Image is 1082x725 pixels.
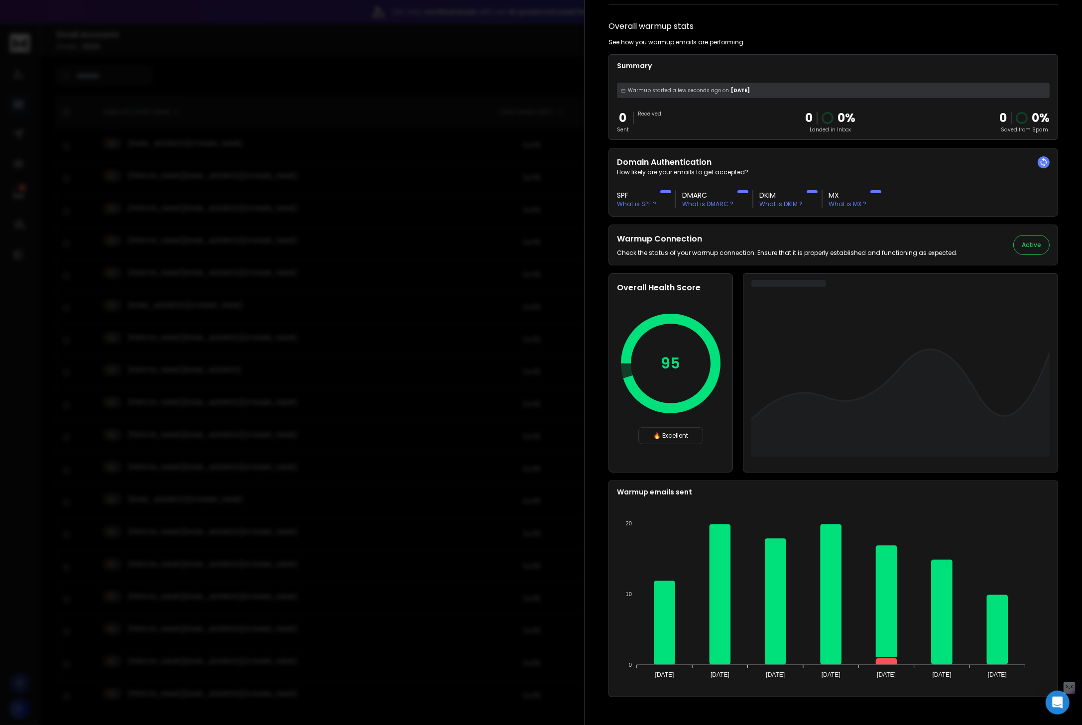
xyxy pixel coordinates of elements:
h3: DKIM [759,190,803,200]
tspan: [DATE] [933,671,952,678]
tspan: [DATE] [655,671,674,678]
button: Active [1013,235,1050,255]
p: Warmup emails sent [617,487,1050,497]
p: 0 % [838,110,855,126]
p: 0 [805,110,813,126]
p: What is DKIM ? [759,200,803,208]
tspan: 10 [626,591,632,597]
div: [DATE] [617,83,1050,98]
p: Check the status of your warmup connection. Ensure that it is properly established and functionin... [617,249,958,257]
tspan: [DATE] [988,671,1007,678]
p: What is SPF ? [617,200,656,208]
tspan: [DATE] [766,671,785,678]
h2: Warmup Connection [617,233,958,245]
h2: Overall Health Score [617,282,724,294]
h3: DMARC [682,190,733,200]
p: Sent [617,126,629,133]
h1: Overall warmup stats [608,20,694,32]
tspan: 20 [626,521,632,527]
h3: SPF [617,190,656,200]
p: 0 [617,110,629,126]
p: What is MX ? [829,200,866,208]
p: What is DMARC ? [682,200,733,208]
p: 95 [661,355,681,372]
tspan: [DATE] [877,671,896,678]
strong: 0 [999,110,1007,126]
p: How likely are your emails to get accepted? [617,168,1050,176]
tspan: 0 [629,662,632,668]
h3: MX [829,190,866,200]
div: Open Intercom Messenger [1046,691,1070,715]
p: 0 % [1032,110,1050,126]
p: Summary [617,61,1050,71]
p: Saved from Spam [999,126,1050,133]
span: Warmup started a few seconds ago on [628,87,729,94]
p: See how you warmup emails are performing [608,38,743,46]
tspan: [DATE] [711,671,729,678]
tspan: [DATE] [822,671,841,678]
p: Landed in Inbox [805,126,855,133]
h2: Domain Authentication [617,156,1050,168]
div: 🔥 Excellent [638,427,703,444]
p: Received [638,110,661,118]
